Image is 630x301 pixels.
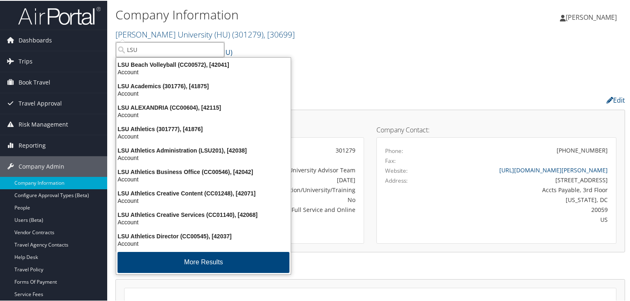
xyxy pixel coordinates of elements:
div: LSU Academics (301776), [41875] [111,82,296,89]
div: LSU Athletics Director (CC00545), [42037] [111,232,296,239]
button: More Results [118,251,289,272]
span: ( 301279 ) [232,28,263,39]
div: [US_STATE], DC [444,195,608,203]
input: Search Accounts [116,41,224,56]
div: [PHONE_NUMBER] [557,145,608,154]
div: Account [111,218,296,225]
span: Book Travel [19,71,50,92]
div: Account [111,89,296,96]
div: LSU ALEXANDRIA (CC00604), [42115] [111,103,296,111]
span: , [ 30699 ] [263,28,295,39]
a: Edit [606,95,625,104]
span: Company Admin [19,155,64,176]
div: LSU Beach Volleyball (CC00572), [42041] [111,60,296,68]
a: [PERSON_NAME] University (HU) [115,28,295,39]
span: Risk Management [19,113,68,134]
div: LSU Athletics Administration (LSU201), [42038] [111,146,296,153]
label: Address: [385,176,408,184]
span: Travel Approval [19,92,62,113]
div: US [444,214,608,223]
label: Fax: [385,156,396,164]
div: Account [111,132,296,139]
span: [PERSON_NAME] [566,12,617,21]
a: [URL][DOMAIN_NAME][PERSON_NAME] [499,165,608,173]
h2: Contracts: [115,261,625,275]
div: Account [111,111,296,118]
span: Trips [19,50,33,71]
div: Account [111,175,296,182]
div: [STREET_ADDRESS] [444,175,608,183]
label: Phone: [385,146,403,154]
span: Reporting [19,134,46,155]
label: Website: [385,166,408,174]
div: Account [111,196,296,204]
div: LSU Athletics Creative Services (CC01140), [42068] [111,210,296,218]
div: LSU Athletics Creative Content (CC01248), [42071] [111,189,296,196]
img: airportal-logo.png [18,5,101,25]
div: Account [111,239,296,247]
h1: Company Information [115,5,455,23]
div: LSU Athletics Business Office (CC00546), [42042] [111,167,296,175]
span: Dashboards [19,29,52,50]
a: [PERSON_NAME] [560,4,625,29]
div: Accts Payable, 3rd Floor [444,185,608,193]
div: 20059 [444,205,608,213]
div: Account [111,68,296,75]
div: Account [111,153,296,161]
h4: Company Contact: [376,126,616,132]
div: LSU Athletics (301777), [41876] [111,125,296,132]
